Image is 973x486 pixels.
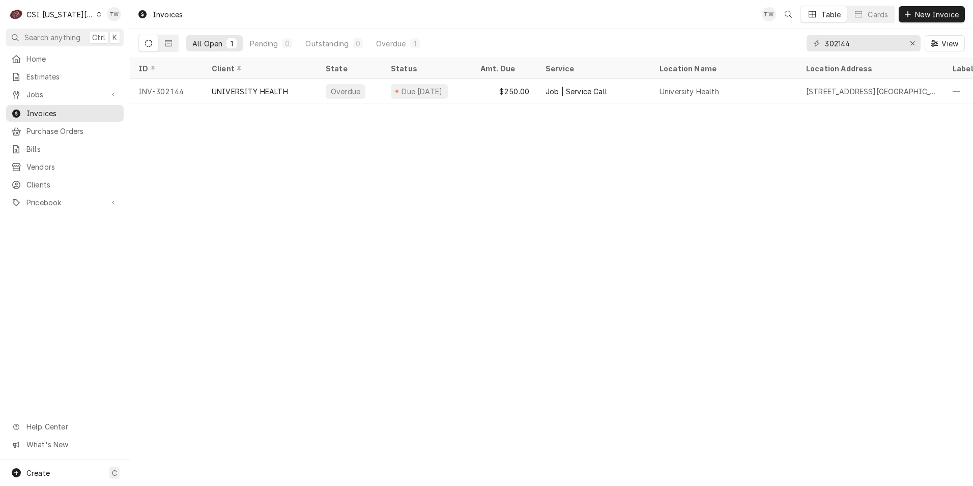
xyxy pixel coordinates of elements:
div: Tori Warrick's Avatar [107,7,121,21]
span: K [112,32,117,43]
button: Search anythingCtrlK [6,29,124,46]
div: ID [138,63,193,74]
div: 0 [355,38,361,49]
span: Purchase Orders [26,126,119,137]
a: Invoices [6,105,124,122]
div: Job | Service Call [546,86,607,97]
a: Bills [6,141,124,157]
span: C [112,468,117,478]
a: Go to Pricebook [6,194,124,211]
div: Service [546,63,641,74]
span: Help Center [26,421,118,432]
div: 0 [284,38,290,49]
span: Ctrl [92,32,105,43]
span: Estimates [26,71,119,82]
a: Go to Help Center [6,418,124,435]
span: Clients [26,179,119,190]
div: CSI [US_STATE][GEOGRAPHIC_DATA] [26,9,94,20]
span: Create [26,469,50,477]
div: INV-302144 [130,79,204,103]
div: Pending [250,38,278,49]
span: New Invoice [913,9,961,20]
a: Go to Jobs [6,86,124,103]
div: [STREET_ADDRESS][GEOGRAPHIC_DATA][PERSON_NAME][STREET_ADDRESS][PERSON_NAME][US_STATE] [806,86,936,97]
div: TW [762,7,776,21]
div: Location Address [806,63,934,74]
button: Erase input [904,35,921,51]
div: TW [107,7,121,21]
div: All Open [192,38,222,49]
a: Vendors [6,158,124,175]
div: Overdue [376,38,406,49]
div: 1 [228,38,235,49]
div: Amt. Due [480,63,527,74]
div: Tori Warrick's Avatar [762,7,776,21]
a: Home [6,50,124,67]
span: Search anything [24,32,80,43]
div: Cards [868,9,888,20]
button: View [925,35,965,51]
div: Client [212,63,307,74]
div: CSI Kansas City's Avatar [9,7,23,21]
span: Home [26,53,119,64]
div: Location Name [660,63,788,74]
div: $250.00 [472,79,537,103]
a: Clients [6,176,124,193]
div: Table [821,9,841,20]
a: Estimates [6,68,124,85]
div: C [9,7,23,21]
span: View [939,38,960,49]
div: UNIVERSITY HEALTH [212,86,288,97]
a: Go to What's New [6,436,124,453]
span: Invoices [26,108,119,119]
button: Open search [780,6,796,22]
div: Status [391,63,462,74]
div: State [326,63,375,74]
span: Pricebook [26,197,103,208]
button: New Invoice [899,6,965,22]
div: University Health [660,86,719,97]
span: Jobs [26,89,103,100]
div: Due [DATE] [400,86,444,97]
a: Purchase Orders [6,123,124,140]
div: Outstanding [305,38,349,49]
span: Bills [26,144,119,154]
div: 1 [412,38,418,49]
div: Overdue [330,86,361,97]
span: What's New [26,439,118,450]
span: Vendors [26,161,119,172]
input: Keyword search [825,35,901,51]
